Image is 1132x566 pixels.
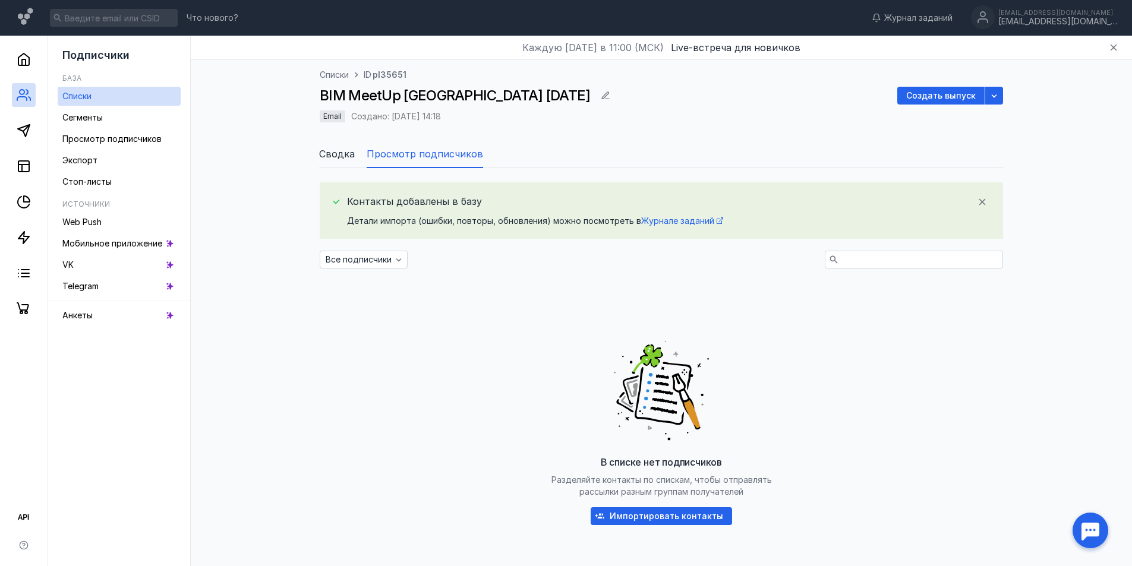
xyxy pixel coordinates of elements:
a: Просмотр подписчиков [58,129,181,148]
a: Списки [58,87,181,106]
span: Экспорт [62,155,97,165]
span: Сводка [319,147,355,161]
input: Введите email или CSID [50,9,178,27]
a: Журнале заданий [641,216,723,226]
span: BIM MeetUp [GEOGRAPHIC_DATA] [DATE] [320,87,591,104]
span: Просмотр подписчиков [367,147,483,161]
div: Создано: [DATE] 14:18 [351,112,441,121]
h5: База [62,74,81,83]
span: Web Push [62,217,102,227]
span: pl35651 [373,69,406,81]
h5: Источники [62,200,110,208]
div: [EMAIL_ADDRESS][DOMAIN_NAME] [998,9,1117,16]
span: Списки [62,91,92,101]
span: Импортировать контакты [610,511,723,521]
a: Анкеты [58,306,181,325]
span: ID [364,69,371,80]
a: Web Push [58,213,181,232]
span: Разделяйте контакты по спискам, чтобы отправлять рассылки разным группам получателей [551,475,772,497]
span: В списке нет подписчиков [601,456,722,468]
span: Live-встреча для новичков [671,42,800,53]
span: Журнал заданий [884,12,953,24]
div: Детали импорта (ошибки, повторы, обновления) можно посмотреть в [347,215,991,227]
span: Просмотр подписчиков [62,134,162,144]
span: Что нового? [187,14,238,22]
a: Экспорт [58,151,181,170]
span: Мобильное приложение [62,238,162,248]
a: Стоп-листы [58,172,181,191]
a: Сегменты [58,108,181,127]
span: Все подписчики [326,255,392,265]
span: Стоп-листы [62,176,112,186]
div: [EMAIL_ADDRESS][DOMAIN_NAME] [998,17,1117,27]
a: Мобильное приложение [58,234,181,253]
span: Подписчики [62,49,130,61]
a: Журнал заданий [866,12,958,24]
a: Telegram [58,277,181,296]
span: Контакты добавлены в базу [347,194,482,209]
button: Создать выпуск [897,87,985,105]
span: Каждую [DATE] в 11:00 (МСК) [522,40,664,55]
a: VK [58,255,181,274]
span: Анкеты [62,310,93,320]
button: Live-встреча для новичков [671,40,800,55]
a: Импортировать контакты [591,507,732,525]
span: VK [62,260,74,270]
a: Списки [320,69,349,81]
span: Журнале заданий [641,216,714,226]
span: Telegram [62,281,99,291]
a: Что нового? [181,14,244,22]
span: Создать выпуск [906,91,976,101]
span: Сегменты [62,112,103,122]
button: Все подписчики [320,251,408,268]
span: Email [323,112,342,121]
